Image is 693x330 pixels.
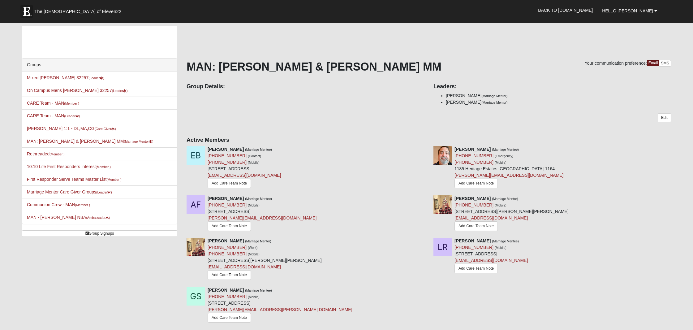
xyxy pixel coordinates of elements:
[454,221,498,231] a: Add Care Team Note
[492,197,518,201] small: (Marriage Mentor)
[454,160,493,165] a: [PHONE_NUMBER]
[495,161,506,164] small: (Mobile)
[20,5,33,18] img: Eleven22 logo
[22,59,177,72] div: Groups
[208,251,247,256] a: [PHONE_NUMBER]
[49,152,64,156] small: (Member )
[481,101,507,104] small: (Marriage Mentor)
[446,93,671,99] li: [PERSON_NAME]
[208,245,247,250] a: [PHONE_NUMBER]
[492,148,519,151] small: (Marriage Mentee)
[27,113,80,118] a: CARE Team - MAN(Leader)
[454,195,569,233] div: [STREET_ADDRESS][PERSON_NAME][PERSON_NAME]
[245,239,271,243] small: (Marriage Mentor)
[248,252,260,256] small: (Mobile)
[187,137,671,144] h4: Active Members
[27,215,110,220] a: MAN - [PERSON_NAME] NBA(Ambassador)
[495,203,506,207] small: (Mobile)
[208,294,247,299] a: [PHONE_NUMBER]
[208,264,281,269] a: [EMAIL_ADDRESS][DOMAIN_NAME]
[208,146,281,190] div: [STREET_ADDRESS]
[75,203,90,207] small: (Member )
[481,94,507,98] small: (Marriage Mentor)
[454,245,493,250] a: [PHONE_NUMBER]
[27,164,111,169] a: 10:10 Life First Responders Interest(Member )
[27,139,153,144] a: MAN: [PERSON_NAME] & [PERSON_NAME] MM(Marriage Mentor)
[208,153,247,158] a: [PHONE_NUMBER]
[245,148,272,151] small: (Marriage Mentee)
[27,202,90,207] a: Communion Crew - MAN(Member )
[585,61,647,66] span: Your communication preference:
[454,238,528,275] div: [STREET_ADDRESS]
[208,288,244,293] strong: [PERSON_NAME]
[22,230,177,237] a: Group Signups
[454,147,491,152] strong: [PERSON_NAME]
[454,202,493,207] a: [PHONE_NUMBER]
[208,160,247,165] a: [PHONE_NUMBER]
[187,60,671,73] h1: MAN: [PERSON_NAME] & [PERSON_NAME] MM
[659,60,671,67] a: SMS
[95,127,116,131] small: (Care Giver )
[647,60,660,66] a: Email
[454,196,491,201] strong: [PERSON_NAME]
[433,83,671,90] h4: Leaders:
[208,196,244,201] strong: [PERSON_NAME]
[112,89,128,93] small: (Leader )
[248,246,257,250] small: (Work)
[208,221,251,231] a: Add Care Team Note
[208,147,244,152] strong: [PERSON_NAME]
[27,75,104,80] a: Mixed [PERSON_NAME] 32257(Leader)
[27,88,127,93] a: On Campus Mens [PERSON_NAME] 32257(Leader)
[96,190,112,194] small: (Leader )
[208,313,251,323] a: Add Care Team Note
[96,165,111,169] small: (Member )
[454,146,563,190] div: 1185 Heritage Estates [GEOGRAPHIC_DATA]-1164
[64,102,79,105] small: (Member )
[27,101,79,106] a: CARE Team - MAN(Member )
[446,99,671,106] li: [PERSON_NAME]
[208,238,322,282] div: [STREET_ADDRESS][PERSON_NAME][PERSON_NAME]
[248,295,260,299] small: (Mobile)
[245,197,272,201] small: (Marriage Mentee)
[208,179,251,188] a: Add Care Team Note
[27,151,65,156] a: Rethreaded(Member )
[248,154,261,158] small: (Contact)
[454,238,491,243] strong: [PERSON_NAME]
[454,215,528,220] a: [EMAIL_ADDRESS][DOMAIN_NAME]
[533,2,597,18] a: Back to [DOMAIN_NAME]
[454,264,498,273] a: Add Care Team Note
[86,216,110,219] small: (Ambassador )
[208,307,352,312] a: [PERSON_NAME][EMAIL_ADDRESS][PERSON_NAME][DOMAIN_NAME]
[208,215,316,220] a: [PERSON_NAME][EMAIL_ADDRESS][DOMAIN_NAME]
[495,154,513,158] small: (Emergency)
[208,195,316,233] div: [STREET_ADDRESS]
[27,189,112,194] a: Marriage Mentor Care Giver Groups(Leader)
[208,202,247,207] a: [PHONE_NUMBER]
[454,258,528,263] a: [EMAIL_ADDRESS][DOMAIN_NAME]
[248,161,260,164] small: (Mobile)
[27,177,122,182] a: First Responder Serve Teams Master List(Member )
[88,76,104,80] small: (Leader )
[597,3,662,19] a: Hello [PERSON_NAME]
[124,140,153,143] small: (Marriage Mentor )
[454,153,493,158] a: [PHONE_NUMBER]
[208,287,352,325] div: [STREET_ADDRESS]
[106,178,121,181] small: (Member )
[245,289,272,292] small: (Marriage Mentee)
[208,270,251,280] a: Add Care Team Note
[495,246,506,250] small: (Mobile)
[208,173,281,178] a: [EMAIL_ADDRESS][DOMAIN_NAME]
[602,8,653,13] span: Hello [PERSON_NAME]
[658,113,671,122] a: Edit
[492,239,519,243] small: (Marriage Mentee)
[27,126,116,131] a: [PERSON_NAME] 1:1 - DL,MA,CG(Care Giver)
[64,114,80,118] small: (Leader )
[17,2,141,18] a: The [DEMOGRAPHIC_DATA] of Eleven22
[34,8,121,15] span: The [DEMOGRAPHIC_DATA] of Eleven22
[248,203,260,207] small: (Mobile)
[187,83,424,90] h4: Group Details:
[454,173,563,178] a: [PERSON_NAME][EMAIL_ADDRESS][DOMAIN_NAME]
[454,179,498,188] a: Add Care Team Note
[208,238,244,243] strong: [PERSON_NAME]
